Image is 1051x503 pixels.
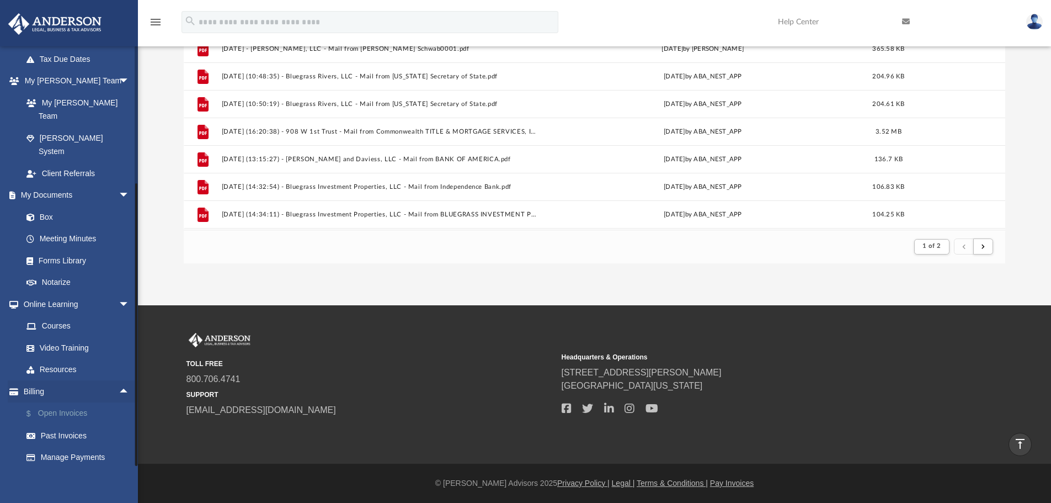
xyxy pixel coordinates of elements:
[186,405,336,415] a: [EMAIL_ADDRESS][DOMAIN_NAME]
[138,478,1051,489] div: © [PERSON_NAME] Advisors 2025
[15,425,146,447] a: Past Invoices
[557,479,610,488] a: Privacy Policy |
[544,71,862,81] div: [DATE] by ABA_NEST_APP
[562,381,703,390] a: [GEOGRAPHIC_DATA][US_STATE]
[119,293,141,316] span: arrow_drop_down
[221,73,539,80] button: [DATE] (10:48:35) - Bluegrass Rivers, LLC - Mail from [US_STATE] Secretary of State.pdf
[15,250,135,272] a: Forms Library
[544,44,862,54] div: [DATE] by [PERSON_NAME]
[15,447,146,469] a: Manage Payments
[15,206,135,228] a: Box
[15,403,146,425] a: $Open Invoices
[544,209,862,219] div: [DATE] by ABA_NEST_APP
[221,156,539,163] button: [DATE] (13:15:27) - [PERSON_NAME] and Daviess, LLC - Mail from BANK OF AMERICA.pdf
[544,126,862,136] div: [DATE] by ABA_NEST_APP
[186,333,253,347] img: Anderson Advisors Platinum Portal
[872,73,904,79] span: 204.96 KB
[922,243,941,249] span: 1 of 2
[15,127,141,162] a: [PERSON_NAME] System
[872,45,904,51] span: 365.58 KB
[119,70,141,93] span: arrow_drop_down
[710,479,754,488] a: Pay Invoices
[1009,433,1032,456] a: vertical_align_top
[149,21,162,29] a: menu
[186,359,554,369] small: TOLL FREE
[8,293,141,315] a: Online Learningarrow_drop_down
[184,35,1006,230] div: grid
[15,228,141,250] a: Meeting Minutes
[5,13,105,35] img: Anderson Advisors Platinum Portal
[221,183,539,190] button: [DATE] (14:32:54) - Bluegrass Investment Properties, LLC - Mail from Independence Bank.pdf
[15,337,135,359] a: Video Training
[15,272,141,294] a: Notarize
[876,128,901,134] span: 3.52 MB
[562,352,929,362] small: Headquarters & Operations
[914,239,949,255] button: 1 of 2
[186,374,241,384] a: 800.706.4741
[15,315,141,337] a: Courses
[149,15,162,29] i: menu
[637,479,708,488] a: Terms & Conditions |
[872,100,904,107] span: 204.61 KB
[119,184,141,207] span: arrow_drop_down
[544,99,862,109] div: [DATE] by ABA_NEST_APP
[15,92,135,127] a: My [PERSON_NAME] Team
[874,156,903,162] span: 136.7 KB
[15,359,141,381] a: Resources
[612,479,635,488] a: Legal |
[1013,437,1027,451] i: vertical_align_top
[1026,14,1043,30] img: User Pic
[221,128,539,135] button: [DATE] (16:20:38) - 908 W 1st Trust - Mail from Commonwealth TITLE & MORTGAGE SERVICES, INC.pdf
[15,48,146,70] a: Tax Due Dates
[221,211,539,218] button: [DATE] (14:34:11) - Bluegrass Investment Properties, LLC - Mail from BLUEGRASS INVESTMENT PROPERT...
[8,184,141,207] a: My Documentsarrow_drop_down
[33,407,38,421] span: $
[184,15,196,27] i: search
[562,368,722,377] a: [STREET_ADDRESS][PERSON_NAME]
[8,70,141,92] a: My [PERSON_NAME] Teamarrow_drop_down
[544,182,862,192] div: [DATE] by ABA_NEST_APP
[221,45,539,52] button: [DATE] - [PERSON_NAME], LLC - Mail from [PERSON_NAME] Schwab0001.pdf
[119,380,141,403] span: arrow_drop_up
[15,162,141,184] a: Client Referrals
[8,380,146,403] a: Billingarrow_drop_up
[872,183,904,189] span: 106.83 KB
[872,211,904,217] span: 104.25 KB
[186,390,554,400] small: SUPPORT
[544,154,862,164] div: [DATE] by ABA_NEST_APP
[221,100,539,108] button: [DATE] (10:50:19) - Bluegrass Rivers, LLC - Mail from [US_STATE] Secretary of State.pdf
